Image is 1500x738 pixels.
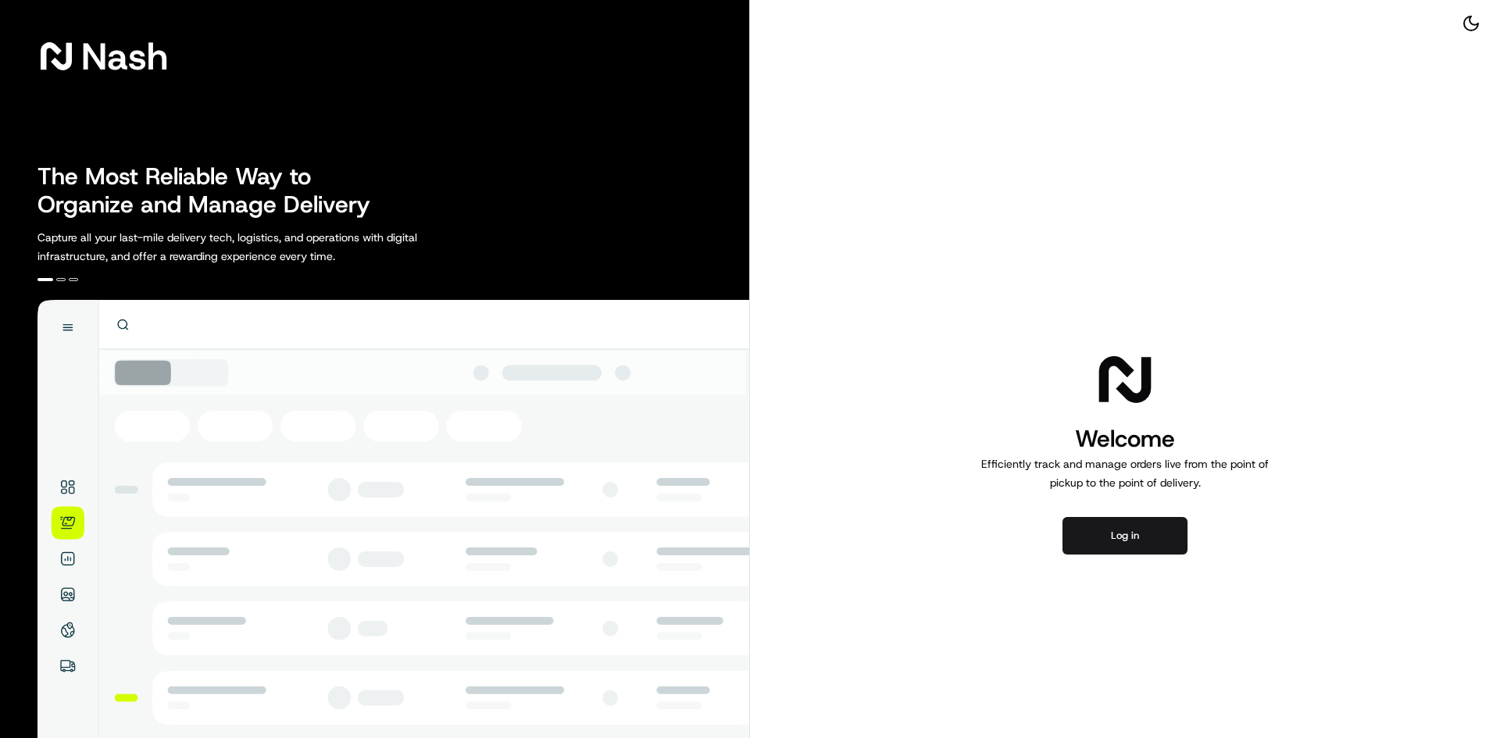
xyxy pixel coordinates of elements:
[975,455,1275,492] p: Efficiently track and manage orders live from the point of pickup to the point of delivery.
[37,228,487,266] p: Capture all your last-mile delivery tech, logistics, and operations with digital infrastructure, ...
[81,41,168,72] span: Nash
[975,423,1275,455] h1: Welcome
[37,162,387,219] h2: The Most Reliable Way to Organize and Manage Delivery
[1062,517,1187,554] button: Log in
